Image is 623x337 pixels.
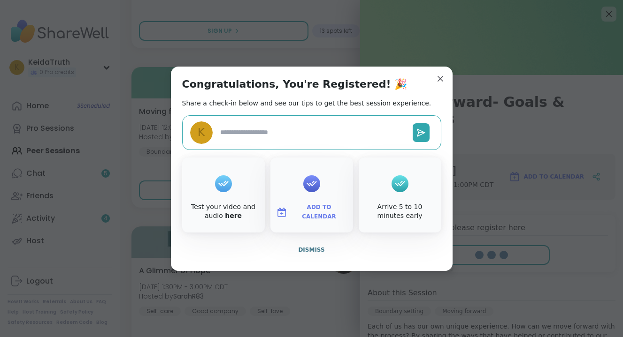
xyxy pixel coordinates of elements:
button: Add to Calendar [272,202,351,222]
h2: Share a check-in below and see our tips to get the best session experience. [182,98,431,108]
span: Add to Calendar [291,203,347,221]
div: Arrive 5 to 10 minutes early [361,202,439,221]
button: Dismiss [182,240,441,260]
div: Test your video and audio [184,202,263,221]
h1: Congratulations, You're Registered! 🎉 [182,78,408,91]
span: K [198,124,205,141]
img: ShareWell Logomark [276,207,287,218]
a: here [225,212,242,219]
span: Dismiss [298,247,324,253]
